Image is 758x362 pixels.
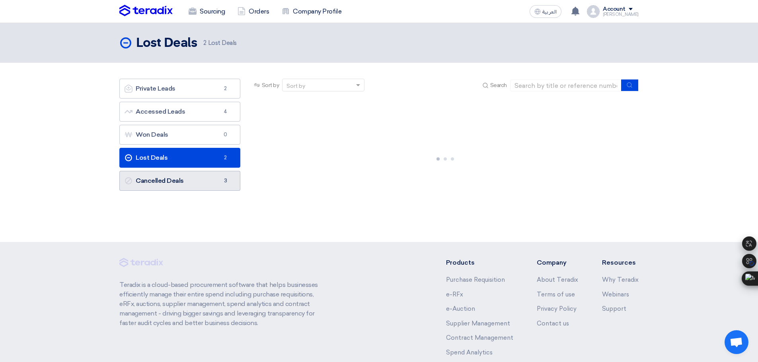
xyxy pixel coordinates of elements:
[490,81,507,89] span: Search
[537,258,578,267] li: Company
[603,6,625,13] div: Account
[203,39,237,48] span: Lost Deals
[537,305,577,312] a: Privacy Policy
[221,177,230,185] span: 3
[446,291,463,298] a: e-RFx
[537,291,575,298] a: Terms of use
[286,82,305,90] div: Sort by
[119,171,240,191] a: Cancelled Deals3
[446,334,513,341] a: Contract Management
[446,320,510,327] a: Supplier Management
[587,5,600,18] img: profile_test.png
[446,258,513,267] li: Products
[221,154,230,162] span: 2
[119,125,240,145] a: Won Deals0
[275,3,348,20] a: Company Profile
[446,305,475,312] a: e-Auction
[446,349,493,356] a: Spend Analytics
[119,280,327,328] p: Teradix is a cloud-based procurement software that helps businesses efficiently manage their enti...
[542,9,557,15] span: العربية
[602,258,639,267] li: Resources
[537,276,578,283] a: About Teradix
[603,12,639,17] div: [PERSON_NAME]
[510,79,622,91] input: Search by title or reference number
[262,81,279,89] span: Sort by
[203,39,207,46] span: 2
[119,79,240,99] a: Private Leads2
[182,3,231,20] a: Sourcing
[136,35,197,51] h2: Lost Deals
[119,5,173,17] img: Teradix logo
[221,131,230,139] span: 0
[530,5,561,18] button: العربية
[602,291,629,298] a: Webinars
[119,148,240,168] a: Lost Deals2
[725,330,748,354] div: Open chat
[602,305,626,312] a: Support
[446,276,505,283] a: Purchase Requisition
[537,320,569,327] a: Contact us
[221,85,230,93] span: 2
[602,276,639,283] a: Why Teradix
[221,108,230,116] span: 4
[231,3,275,20] a: Orders
[119,102,240,122] a: Accessed Leads4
